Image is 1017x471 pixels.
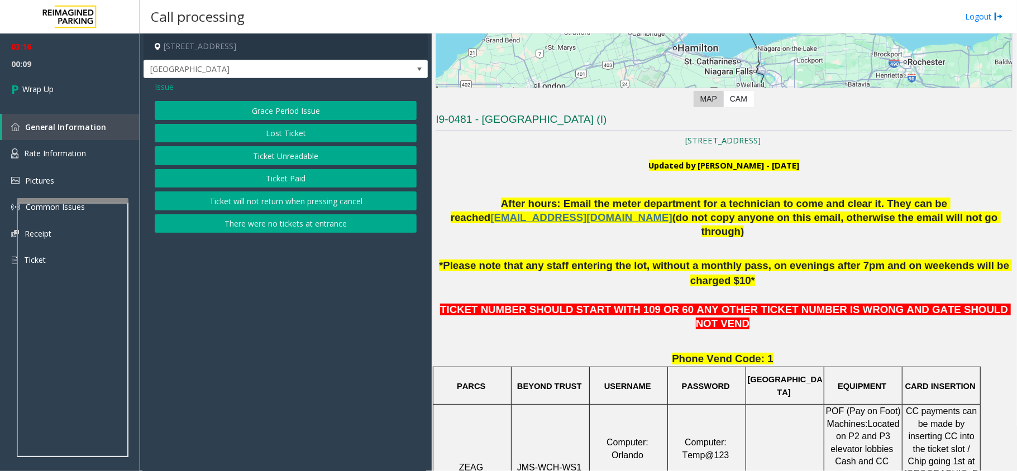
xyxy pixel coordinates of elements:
[826,406,904,428] span: POF (Pay on Foot) Machines:
[838,382,886,391] span: EQUIPMENT
[155,101,417,120] button: Grace Period Issue
[994,11,1003,22] img: logout
[25,122,106,132] span: General Information
[155,191,417,210] button: Ticket will not return when pressing cancel
[11,148,18,158] img: 'icon'
[672,212,1001,237] span: (do not copy anyone on this email, otherwise the email will not go through)
[649,160,800,171] b: Updated by [PERSON_NAME] - [DATE]
[145,3,250,30] h3: Call processing
[144,33,428,60] h4: [STREET_ADDRESS]
[155,169,417,188] button: Ticket Paid
[607,438,648,447] span: Computer:
[440,304,1011,329] span: TICKET NUMBER SHOULD START WITH 109 OR 60 ANY OTHER TICKET NUMBER IS WRONG AND GATE SHOULD NOT VEND
[723,91,754,107] label: CAM
[672,353,773,364] span: Phone Vend Code: 1
[868,419,900,429] span: Located
[24,148,86,158] span: Rate Information
[748,375,823,396] span: [GEOGRAPHIC_DATA]
[612,450,643,460] span: Orlando
[685,134,761,146] a: [STREET_ADDRESS]
[439,259,1012,286] span: *Please note that any staff entering the lot, without a monthly pass, on evenings after 7pm and o...
[490,214,672,223] a: [EMAIL_ADDRESS][DOMAIN_NAME]
[517,382,582,391] span: BEYOND TRUST
[682,450,729,460] span: Temp@123
[155,214,417,233] button: There were no tickets at entrance
[835,456,889,466] span: Cash and CC
[11,123,20,131] img: 'icon'
[694,91,724,107] label: Map
[11,255,18,265] img: 'icon'
[22,83,54,95] span: Wrap Up
[965,11,1003,22] a: Logout
[144,60,371,78] span: [GEOGRAPHIC_DATA]
[685,438,727,447] span: Computer:
[490,212,672,223] span: [EMAIL_ADDRESS][DOMAIN_NAME]
[2,114,140,140] a: General Information
[457,382,485,391] span: PARCS
[436,112,1013,131] h3: I9-0481 - [GEOGRAPHIC_DATA] (I)
[11,177,20,184] img: 'icon'
[155,146,417,165] button: Ticket Unreadable
[604,382,651,391] span: USERNAME
[155,81,174,93] span: Issue
[11,203,20,212] img: 'icon'
[905,382,976,391] span: CARD INSERTION
[11,230,19,237] img: 'icon'
[831,431,894,453] span: on P2 and P3 elevator lobbies
[451,198,951,223] span: After hours: Email the meter department for a technician to come and clear it. They can be reached
[25,175,54,186] span: Pictures
[682,382,730,391] span: PASSWORD
[155,124,417,143] button: Lost Ticket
